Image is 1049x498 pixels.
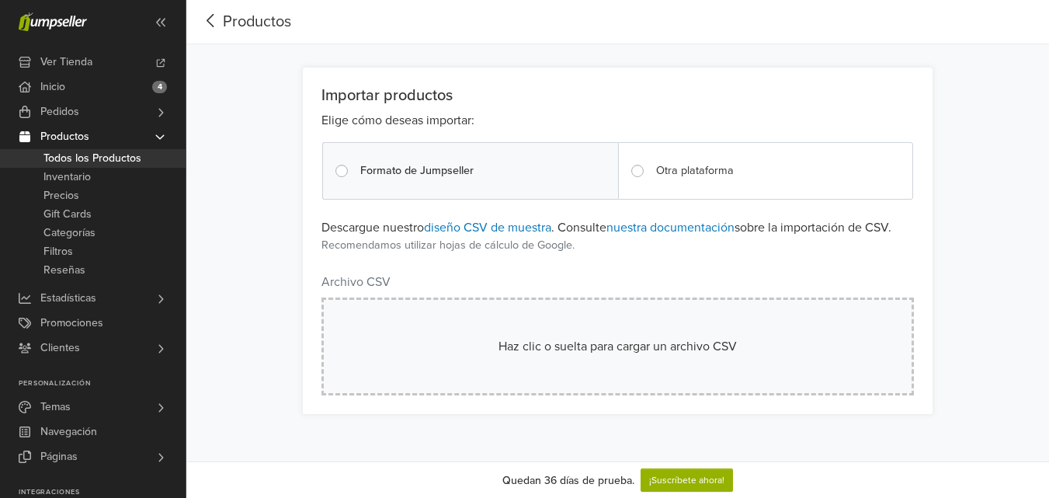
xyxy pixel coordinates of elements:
span: Ver Tienda [40,50,92,75]
span: Precios [43,186,79,205]
span: Formato de Jumpseller [360,164,474,177]
span: Inicio [40,75,65,99]
span: Todos los Productos [43,149,141,168]
span: 4 [152,81,167,93]
span: Filtros [43,242,73,261]
span: Categorías [43,224,96,242]
span: Inventario [43,168,91,186]
a: Productos [199,12,291,31]
p: Elige cómo deseas importar: [321,111,914,130]
div: Haz clic o suelta para cargar un archivo CSV [361,337,874,356]
span: Páginas [40,444,78,469]
span: Otra plataforma [656,164,734,177]
span: Promociones [40,311,103,336]
span: Temas [40,395,71,420]
div: Archivo CSV [321,273,391,291]
a: nuestra documentación [606,220,735,235]
span: Reseñas [43,261,85,280]
span: Clientes [40,336,80,360]
p: Personalización [19,379,186,388]
h5: Importar productos [321,86,914,105]
span: Navegación [40,420,97,444]
div: Quedan 36 días de prueba. [502,472,634,489]
p: Integraciones [19,488,186,497]
span: Gift Cards [43,205,92,224]
span: Recomendamos utilizar hojas de cálculo de Google. [321,237,914,254]
span: Pedidos [40,99,79,124]
a: diseño CSV de muestra [424,220,551,235]
span: Descargue nuestro . Consulte sobre la importación de CSV. [321,220,891,235]
span: Productos [40,124,89,149]
a: ¡Suscríbete ahora! [641,468,733,492]
span: Estadísticas [40,286,96,311]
